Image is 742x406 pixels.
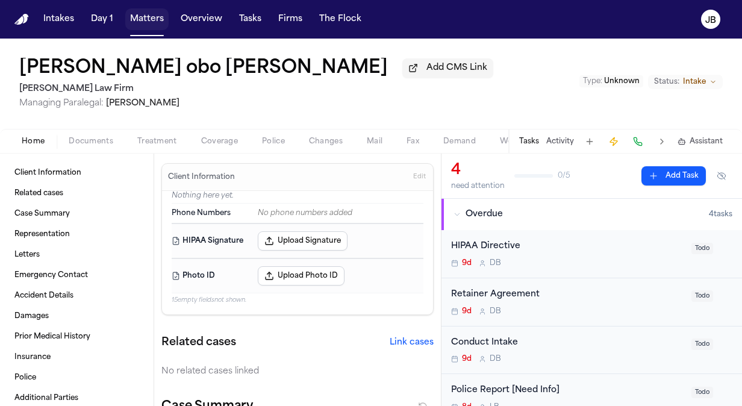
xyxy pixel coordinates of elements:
[462,354,472,364] span: 9d
[14,291,73,301] span: Accident Details
[166,172,237,182] h3: Client Information
[705,16,716,25] text: JB
[14,209,70,219] span: Case Summary
[546,137,574,146] button: Activity
[691,387,713,398] span: Todo
[86,8,118,30] button: Day 1
[258,231,348,251] button: Upload Signature
[500,137,546,146] span: Workspaces
[273,8,307,30] button: Firms
[451,240,684,254] div: HIPAA Directive
[441,326,742,375] div: Open task: Conduct Intake
[709,210,732,219] span: 4 task s
[14,168,81,178] span: Client Information
[711,166,732,186] button: Hide completed tasks (⌘⇧H)
[402,58,493,78] button: Add CMS Link
[14,189,63,198] span: Related cases
[581,133,598,150] button: Add Task
[176,8,227,30] button: Overview
[10,327,144,346] a: Prior Medical History
[410,167,429,187] button: Edit
[14,270,88,280] span: Emergency Contact
[519,137,539,146] button: Tasks
[451,288,684,302] div: Retainer Agreement
[441,278,742,326] div: Open task: Retainer Agreement
[367,137,382,146] span: Mail
[172,231,251,251] dt: HIPAA Signature
[462,258,472,268] span: 9d
[629,133,646,150] button: Make a Call
[69,137,113,146] span: Documents
[690,137,723,146] span: Assistant
[258,208,423,218] div: No phone numbers added
[10,225,144,244] a: Representation
[14,373,36,383] span: Police
[490,307,501,316] span: D B
[604,78,640,85] span: Unknown
[14,14,29,25] a: Home
[579,75,643,87] button: Edit Type: Unknown
[234,8,266,30] button: Tasks
[14,14,29,25] img: Finch Logo
[161,366,434,378] div: No related cases linked
[258,266,344,286] button: Upload Photo ID
[466,208,503,220] span: Overdue
[451,181,505,191] div: need attention
[390,337,434,349] button: Link cases
[14,352,51,362] span: Insurance
[490,258,501,268] span: D B
[137,137,177,146] span: Treatment
[309,137,343,146] span: Changes
[314,8,366,30] button: The Flock
[10,204,144,223] a: Case Summary
[19,58,388,80] h1: [PERSON_NAME] obo [PERSON_NAME]
[172,191,423,203] p: Nothing here yet.
[10,184,144,203] a: Related cases
[125,8,169,30] button: Matters
[10,266,144,285] a: Emergency Contact
[451,384,684,398] div: Police Report [Need Info]
[407,137,419,146] span: Fax
[39,8,79,30] button: Intakes
[413,173,426,181] span: Edit
[451,336,684,350] div: Conduct Intake
[691,243,713,254] span: Todo
[14,332,90,342] span: Prior Medical History
[443,137,476,146] span: Demand
[172,266,251,286] dt: Photo ID
[691,339,713,350] span: Todo
[19,99,104,108] span: Managing Paralegal:
[19,82,493,96] h2: [PERSON_NAME] Law Firm
[172,296,423,305] p: 15 empty fields not shown.
[441,230,742,278] div: Open task: HIPAA Directive
[10,307,144,326] a: Damages
[648,75,723,89] button: Change status from Intake
[14,393,78,403] span: Additional Parties
[10,348,144,367] a: Insurance
[426,62,487,74] span: Add CMS Link
[14,311,49,321] span: Damages
[490,354,501,364] span: D B
[683,77,706,87] span: Intake
[641,166,706,186] button: Add Task
[10,368,144,387] a: Police
[14,230,70,239] span: Representation
[201,137,238,146] span: Coverage
[22,137,45,146] span: Home
[172,208,231,218] span: Phone Numbers
[10,245,144,264] a: Letters
[691,290,713,302] span: Todo
[654,77,679,87] span: Status:
[19,58,388,80] button: Edit matter name
[462,307,472,316] span: 9d
[451,161,505,180] div: 4
[441,199,742,230] button: Overdue4tasks
[583,78,602,85] span: Type :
